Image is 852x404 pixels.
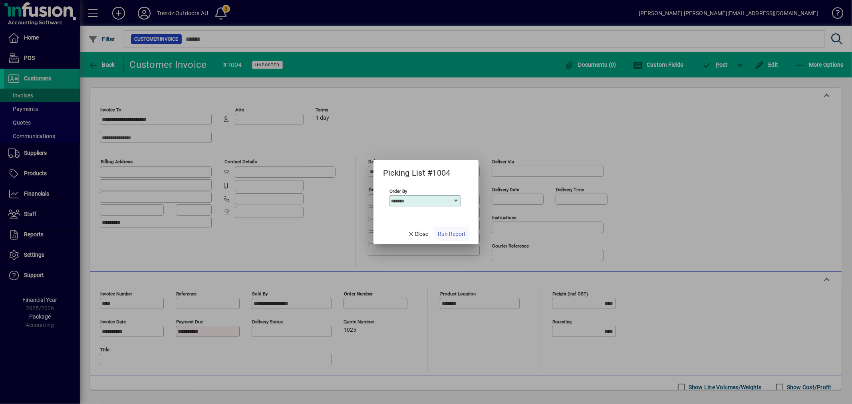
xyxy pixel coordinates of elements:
[408,230,429,238] span: Close
[438,230,466,238] span: Run Report
[405,227,432,241] button: Close
[389,188,407,194] mat-label: Order By
[373,160,460,179] h2: Picking List #1004
[435,227,469,241] button: Run Report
